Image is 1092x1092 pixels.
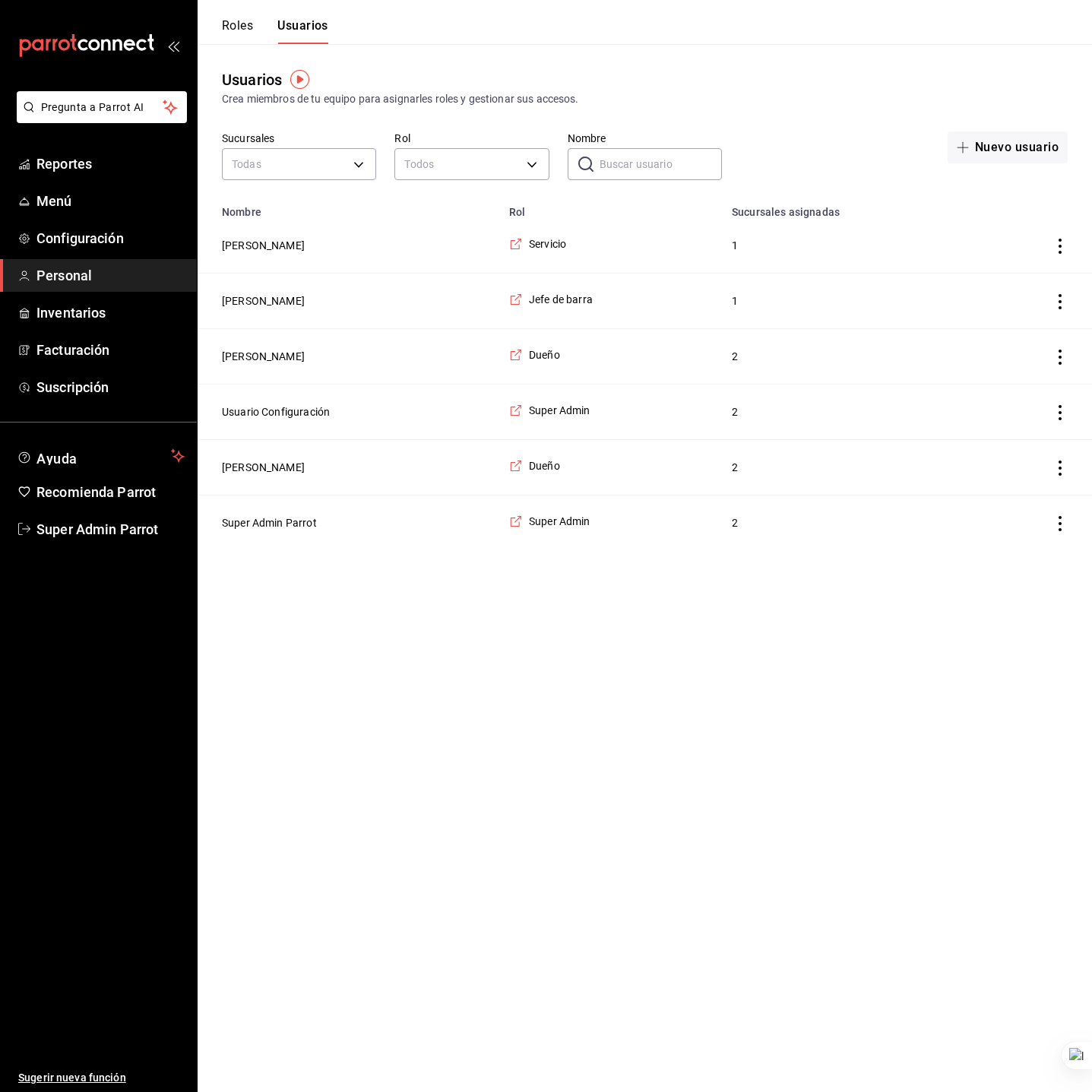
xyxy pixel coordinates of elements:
label: Sucursales [222,133,376,144]
a: Dueño [509,458,560,473]
span: Configuración [36,228,185,248]
button: actions [1052,461,1068,476]
input: Buscar usuario [600,149,722,179]
span: Reportes [36,154,185,174]
span: Ayuda [36,447,165,465]
button: Nuevo usuario [948,131,1068,163]
span: 2 [732,404,957,419]
span: Servicio [529,236,566,252]
a: Super Admin [509,514,590,529]
label: Rol [394,133,549,144]
button: actions [1052,516,1068,531]
a: Super Admin [509,403,590,418]
button: [PERSON_NAME] [222,238,305,253]
span: 1 [732,293,957,309]
button: Super Admin Parrot [222,515,317,530]
button: actions [1052,294,1068,309]
span: 2 [732,349,957,364]
span: Dueño [529,347,560,362]
span: Sugerir nueva función [18,1070,185,1086]
th: Sucursales asignadas [723,197,976,218]
img: Tooltip marker [290,70,309,89]
a: Dueño [509,347,560,362]
span: Super Admin Parrot [36,519,185,540]
a: Pregunta a Parrot AI [11,110,187,126]
span: Recomienda Parrot [36,482,185,502]
table: employeesTable [198,197,1092,550]
div: Todas [222,148,376,180]
span: Dueño [529,458,560,473]
span: Personal [36,265,185,286]
button: [PERSON_NAME] [222,460,305,475]
button: actions [1052,239,1068,254]
button: open_drawer_menu [167,40,179,52]
button: Pregunta a Parrot AI [17,91,187,123]
span: Inventarios [36,302,185,323]
button: [PERSON_NAME] [222,349,305,364]
div: Usuarios [222,68,282,91]
span: Menú [36,191,185,211]
button: Usuario Configuración [222,404,330,419]
div: Todos [394,148,549,180]
span: Super Admin [529,403,590,418]
th: Nombre [198,197,500,218]
button: actions [1052,350,1068,365]
a: Jefe de barra [509,292,593,307]
a: Servicio [509,236,566,252]
th: Rol [500,197,723,218]
button: Roles [222,18,253,44]
button: [PERSON_NAME] [222,293,305,309]
span: 1 [732,238,957,253]
div: navigation tabs [222,18,328,44]
span: 2 [732,515,957,530]
button: actions [1052,405,1068,420]
button: Usuarios [277,18,328,44]
label: Nombre [568,133,722,144]
span: 2 [732,460,957,475]
span: Jefe de barra [529,292,593,307]
span: Super Admin [529,514,590,529]
span: Suscripción [36,377,185,397]
div: Crea miembros de tu equipo para asignarles roles y gestionar sus accesos. [222,91,1068,107]
span: Pregunta a Parrot AI [41,100,163,116]
span: Facturación [36,340,185,360]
